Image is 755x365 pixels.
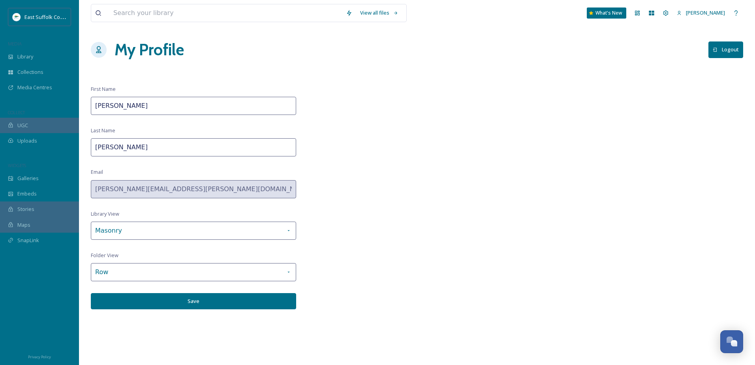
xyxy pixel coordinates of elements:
[720,330,743,353] button: Open Chat
[91,222,296,240] div: Masonry
[91,97,296,115] input: First
[115,38,184,62] h1: My Profile
[28,354,51,359] span: Privacy Policy
[109,4,342,22] input: Search your library
[708,41,743,58] button: Logout
[13,13,21,21] img: ESC%20Logo.png
[17,205,34,213] span: Stories
[356,5,402,21] a: View all files
[8,162,26,168] span: WIDGETS
[686,9,725,16] span: [PERSON_NAME]
[17,237,39,244] span: SnapLink
[17,221,30,229] span: Maps
[91,252,118,259] span: Folder View
[8,41,22,47] span: MEDIA
[17,137,37,145] span: Uploads
[17,122,28,129] span: UGC
[587,8,626,19] a: What's New
[24,13,71,21] span: East Suffolk Council
[91,293,296,309] button: Save
[91,138,296,156] input: Last
[91,168,103,176] span: Email
[17,68,43,76] span: Collections
[8,109,25,115] span: COLLECT
[91,85,116,93] span: First Name
[17,53,33,60] span: Library
[91,263,296,281] div: Row
[17,84,52,91] span: Media Centres
[17,175,39,182] span: Galleries
[17,190,37,198] span: Embeds
[673,5,729,21] a: [PERSON_NAME]
[91,127,115,134] span: Last Name
[28,352,51,361] a: Privacy Policy
[91,210,119,218] span: Library View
